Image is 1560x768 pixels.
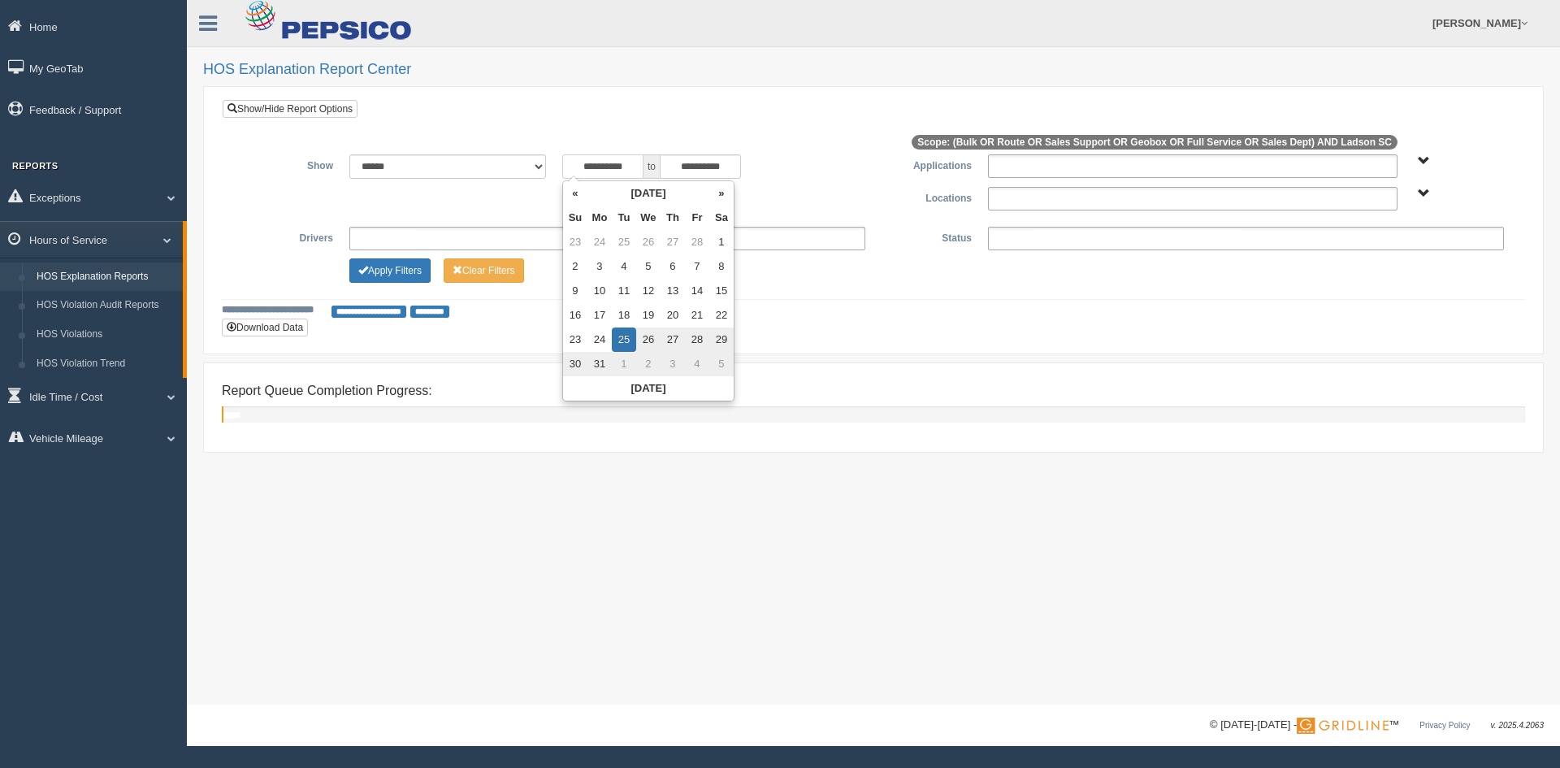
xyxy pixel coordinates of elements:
[709,254,734,279] td: 8
[587,230,612,254] td: 24
[685,352,709,376] td: 4
[29,263,183,292] a: HOS Explanation Reports
[587,206,612,230] th: Mo
[873,187,980,206] label: Locations
[612,279,636,303] td: 11
[235,227,341,246] label: Drivers
[636,328,661,352] td: 26
[685,303,709,328] td: 21
[563,181,587,206] th: «
[709,181,734,206] th: »
[29,320,183,349] a: HOS Violations
[563,303,587,328] td: 16
[29,291,183,320] a: HOS Violation Audit Reports
[587,303,612,328] td: 17
[235,154,341,174] label: Show
[1419,721,1470,730] a: Privacy Policy
[912,135,1397,150] span: Scope: (Bulk OR Route OR Sales Support OR Geobox OR Full Service OR Sales Dept) AND Ladson SC
[643,154,660,179] span: to
[873,154,980,174] label: Applications
[563,279,587,303] td: 9
[29,349,183,379] a: HOS Violation Trend
[222,319,308,336] button: Download Data
[612,303,636,328] td: 18
[685,328,709,352] td: 28
[563,376,734,401] th: [DATE]
[709,206,734,230] th: Sa
[563,254,587,279] td: 2
[563,328,587,352] td: 23
[661,352,685,376] td: 3
[563,352,587,376] td: 30
[636,303,661,328] td: 19
[444,258,524,283] button: Change Filter Options
[685,279,709,303] td: 14
[563,230,587,254] td: 23
[1210,717,1544,734] div: © [DATE]-[DATE] - ™
[1297,718,1389,734] img: Gridline
[612,254,636,279] td: 4
[349,258,431,283] button: Change Filter Options
[636,230,661,254] td: 26
[685,230,709,254] td: 28
[636,352,661,376] td: 2
[661,303,685,328] td: 20
[587,279,612,303] td: 10
[709,230,734,254] td: 1
[709,352,734,376] td: 5
[587,352,612,376] td: 31
[709,328,734,352] td: 29
[661,230,685,254] td: 27
[685,206,709,230] th: Fr
[636,254,661,279] td: 5
[636,206,661,230] th: We
[873,227,980,246] label: Status
[709,303,734,328] td: 22
[612,328,636,352] td: 25
[709,279,734,303] td: 15
[223,100,357,118] a: Show/Hide Report Options
[685,254,709,279] td: 7
[563,206,587,230] th: Su
[587,181,709,206] th: [DATE]
[636,279,661,303] td: 12
[1491,721,1544,730] span: v. 2025.4.2063
[587,254,612,279] td: 3
[661,279,685,303] td: 13
[612,206,636,230] th: Tu
[203,62,1544,78] h2: HOS Explanation Report Center
[661,328,685,352] td: 27
[222,384,1525,398] h4: Report Queue Completion Progress:
[661,254,685,279] td: 6
[612,352,636,376] td: 1
[612,230,636,254] td: 25
[661,206,685,230] th: Th
[587,328,612,352] td: 24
